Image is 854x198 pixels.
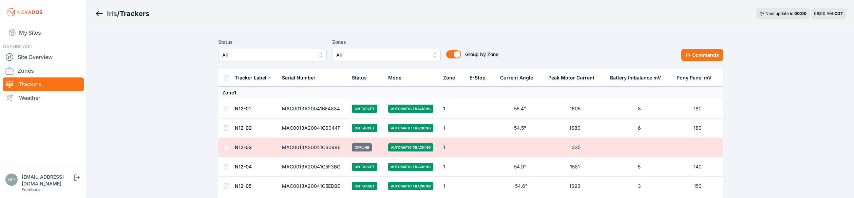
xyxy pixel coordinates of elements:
[336,51,427,59] span: All
[352,74,367,81] div: Status
[5,174,18,186] img: rono@prim.com
[544,138,606,157] td: 1335
[278,119,348,138] td: MAC0013A20041C6044F
[677,74,711,81] div: Pony Panel mV
[544,157,606,177] td: 1581
[117,9,120,18] span: /
[606,119,673,138] td: 6
[222,51,313,59] span: All
[443,70,460,86] button: Zone
[814,11,833,16] span: 06:00 AM
[235,74,266,81] div: Tracker Label
[465,51,498,57] span: Group by Zone
[332,49,441,61] button: All
[439,177,466,196] td: 1
[681,49,723,61] button: Commands
[496,177,544,196] td: -54.6°
[235,164,252,169] a: N12-04
[235,183,251,189] a: N12-05
[352,105,377,113] span: On Target
[496,157,544,177] td: 54.9°
[22,174,73,187] div: [EMAIL_ADDRESS][DOMAIN_NAME]
[794,11,806,16] div: 00 : 00
[352,70,372,86] button: Status
[120,9,149,18] h3: Trackers
[500,74,533,81] div: Current Angle
[500,70,538,86] button: Current Angle
[107,9,117,18] a: Iris
[3,43,33,49] span: DASHBOARD
[352,163,377,171] span: On Target
[672,157,723,177] td: 140
[834,11,843,16] span: CDT
[606,157,673,177] td: 5
[496,99,544,119] td: 55.4°
[95,5,149,22] nav: Breadcrumb
[765,11,793,16] span: Next update in
[496,119,544,138] td: 54.5°
[610,74,661,81] div: Battery Imbalance mV
[332,38,441,46] label: Zones
[606,177,673,196] td: 3
[5,7,43,18] img: Nevados
[388,163,433,171] span: Automatic Tracking
[672,99,723,119] td: 180
[218,38,327,46] label: Status
[388,143,433,151] span: Automatic Tracking
[278,99,348,119] td: MAC0013A20041BE4884
[218,87,723,99] td: Zone 1
[544,99,606,119] td: 1605
[677,70,717,86] button: Pony Panel mV
[672,177,723,196] td: 150
[439,157,466,177] td: 1
[278,177,348,196] td: MAC0013A20041C5EDBE
[439,99,466,119] td: 1
[672,119,723,138] td: 180
[235,144,252,150] a: N12-03
[3,91,84,105] a: Weather
[443,74,455,81] div: Zone
[470,70,491,86] button: E-Stop
[544,119,606,138] td: 1680
[22,187,41,192] a: Feedback
[544,177,606,196] td: 1693
[352,143,372,151] span: Offline
[388,105,433,113] span: Automatic Tracking
[218,49,327,61] button: All
[235,125,252,131] a: N12-02
[278,138,348,157] td: MAC0013A20041C60986
[3,50,84,64] a: Site Overview
[548,70,600,86] button: Peak Motor Current
[3,24,84,41] a: My Sites
[388,124,433,132] span: Automatic Tracking
[388,70,407,86] button: Mode
[388,182,433,190] span: Automatic Tracking
[352,124,377,132] span: On Target
[388,74,401,81] div: Mode
[610,70,666,86] button: Battery Imbalance mV
[282,70,321,86] button: Serial Number
[352,182,377,190] span: On Target
[235,106,251,111] a: N12-01
[439,119,466,138] td: 1
[606,99,673,119] td: 8
[235,70,272,86] button: Tracker Label
[278,157,348,177] td: MAC0013A20041C5F3BC
[3,64,84,77] a: Zones
[470,74,486,81] div: E-Stop
[548,74,594,81] div: Peak Motor Current
[282,74,316,81] div: Serial Number
[439,138,466,157] td: 1
[3,77,84,91] a: Trackers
